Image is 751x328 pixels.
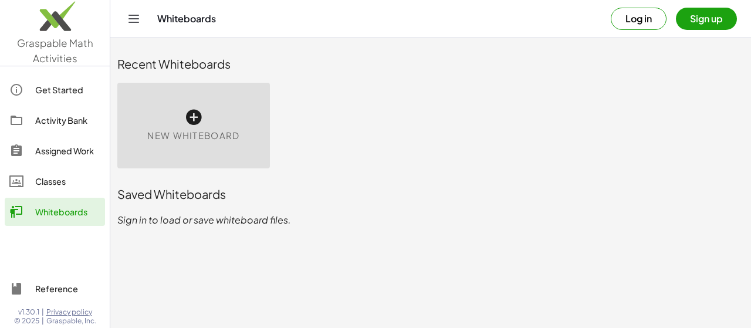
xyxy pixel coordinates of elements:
[35,174,100,188] div: Classes
[14,316,39,326] span: © 2025
[5,167,105,195] a: Classes
[676,8,737,30] button: Sign up
[5,106,105,134] a: Activity Bank
[46,316,96,326] span: Graspable, Inc.
[5,76,105,104] a: Get Started
[42,307,44,317] span: |
[35,83,100,97] div: Get Started
[18,307,39,317] span: v1.30.1
[42,316,44,326] span: |
[46,307,96,317] a: Privacy policy
[117,186,744,202] div: Saved Whiteboards
[5,137,105,165] a: Assigned Work
[124,9,143,28] button: Toggle navigation
[611,8,667,30] button: Log in
[17,36,93,65] span: Graspable Math Activities
[147,129,239,143] span: New Whiteboard
[35,113,100,127] div: Activity Bank
[35,205,100,219] div: Whiteboards
[5,198,105,226] a: Whiteboards
[35,144,100,158] div: Assigned Work
[5,275,105,303] a: Reference
[35,282,100,296] div: Reference
[117,213,744,227] p: Sign in to load or save whiteboard files.
[117,56,744,72] div: Recent Whiteboards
